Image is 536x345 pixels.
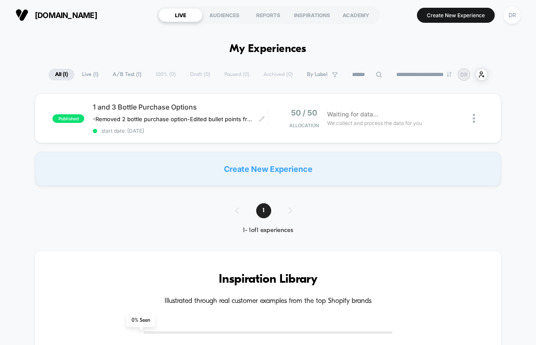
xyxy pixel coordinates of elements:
[447,72,452,77] img: end
[13,8,100,22] button: [DOMAIN_NAME]
[256,203,271,218] span: 1
[291,108,317,117] span: 50 / 50
[307,71,328,78] span: By Label
[417,8,495,23] button: Create New Experience
[35,152,501,186] div: Create New Experience
[159,8,202,22] div: LIVE
[289,122,319,128] span: Allocation
[106,69,148,80] span: A/B Test ( 1 )
[327,119,422,127] span: We collect and process the data for you
[15,9,28,21] img: Visually logo
[227,227,309,234] div: 1 - 1 of 1 experiences
[327,110,378,119] span: Waiting for data...
[61,273,475,287] h3: Inspiration Library
[334,8,378,22] div: ACADEMY
[93,128,268,134] span: start date: [DATE]
[93,103,268,111] span: 1 and 3 Bottle Purchase Options
[49,69,74,80] span: All ( 1 )
[230,43,306,55] h1: My Experiences
[246,8,290,22] div: REPORTS
[52,114,84,123] span: published
[290,8,334,22] div: INSPIRATIONS
[126,314,155,327] span: 0 % Seen
[501,6,523,24] button: DR
[460,71,468,78] p: DR
[93,116,252,122] span: -Removed 2 bottle purchase option-Edited bullet points from green checks to black arrowheads-Remo...
[202,8,246,22] div: AUDIENCES
[61,297,475,305] h4: Illustrated through real customer examples from the top Shopify brands
[76,69,105,80] span: Live ( 1 )
[473,114,475,123] img: close
[35,11,97,20] span: [DOMAIN_NAME]
[504,7,521,24] div: DR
